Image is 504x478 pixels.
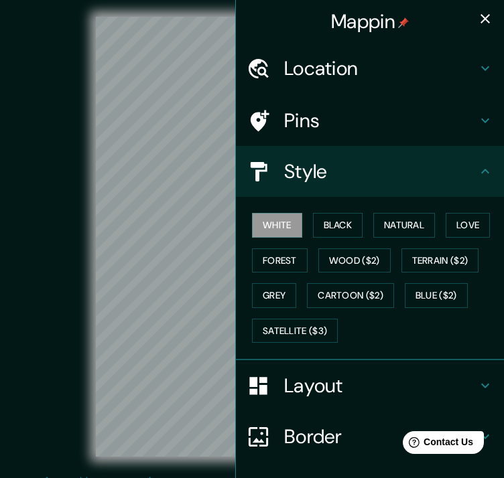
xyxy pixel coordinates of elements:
[96,17,407,457] canvas: Map
[405,283,468,308] button: Blue ($2)
[252,283,296,308] button: Grey
[236,146,504,197] div: Style
[401,248,479,273] button: Terrain ($2)
[307,283,394,308] button: Cartoon ($2)
[313,213,363,238] button: Black
[236,95,504,146] div: Pins
[385,426,489,463] iframe: Help widget launcher
[373,213,435,238] button: Natural
[398,17,409,28] img: pin-icon.png
[236,43,504,94] div: Location
[252,248,308,273] button: Forest
[252,319,338,343] button: Satellite ($3)
[236,411,504,462] div: Border
[446,213,490,238] button: Love
[284,159,477,183] h4: Style
[318,248,391,273] button: Wood ($2)
[284,424,477,449] h4: Border
[284,108,477,133] h4: Pins
[252,213,302,238] button: White
[284,56,477,80] h4: Location
[331,9,409,33] h4: Mappin
[284,374,477,398] h4: Layout
[236,360,504,411] div: Layout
